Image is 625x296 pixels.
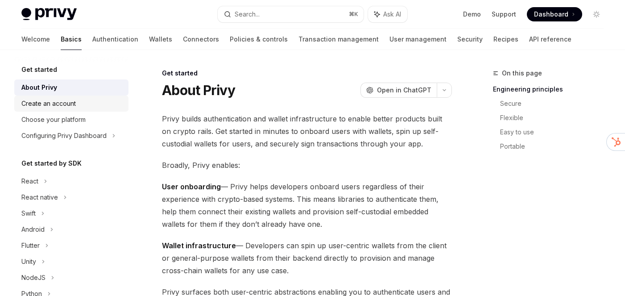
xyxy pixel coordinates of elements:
button: Open in ChatGPT [360,83,437,98]
button: Search...⌘K [218,6,363,22]
a: Dashboard [527,7,582,21]
a: Flexible [500,111,611,125]
div: React native [21,192,58,203]
a: Security [457,29,483,50]
div: Configuring Privy Dashboard [21,130,107,141]
div: Android [21,224,45,235]
a: Demo [463,10,481,19]
span: — Privy helps developers onboard users regardless of their experience with crypto-based systems. ... [162,180,452,230]
div: Swift [21,208,36,219]
a: About Privy [14,79,128,96]
div: Search... [235,9,260,20]
a: Wallets [149,29,172,50]
a: API reference [529,29,571,50]
div: React [21,176,38,187]
a: Portable [500,139,611,154]
h5: Get started by SDK [21,158,82,169]
div: Create an account [21,98,76,109]
span: On this page [502,68,542,79]
a: Authentication [92,29,138,50]
a: Transaction management [298,29,379,50]
a: Policies & controls [230,29,288,50]
h5: Get started [21,64,57,75]
span: Privy builds authentication and wallet infrastructure to enable better products built on crypto r... [162,113,452,150]
a: Engineering principles [493,82,611,96]
a: Basics [61,29,82,50]
span: Open in ChatGPT [377,86,431,95]
span: ⌘ K [349,11,358,18]
div: Unity [21,256,36,267]
div: Get started [162,69,452,78]
a: Welcome [21,29,50,50]
h1: About Privy [162,82,235,98]
a: Secure [500,96,611,111]
div: Flutter [21,240,40,251]
a: User management [389,29,447,50]
div: NodeJS [21,272,46,283]
a: Support [492,10,516,19]
div: Choose your platform [21,114,86,125]
img: light logo [21,8,77,21]
a: Create an account [14,96,128,112]
strong: Wallet infrastructure [162,241,236,250]
a: Connectors [183,29,219,50]
div: About Privy [21,82,57,93]
span: Broadly, Privy enables: [162,159,452,171]
span: Ask AI [383,10,401,19]
strong: User onboarding [162,182,221,191]
a: Choose your platform [14,112,128,128]
a: Easy to use [500,125,611,139]
span: Dashboard [534,10,568,19]
button: Ask AI [368,6,407,22]
span: — Developers can spin up user-centric wallets from the client or general-purpose wallets from the... [162,239,452,277]
button: Toggle dark mode [589,7,604,21]
a: Recipes [493,29,518,50]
